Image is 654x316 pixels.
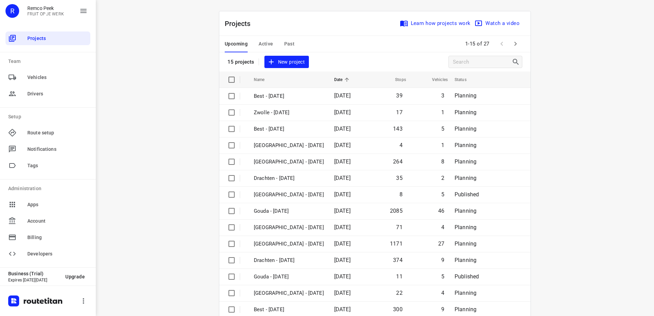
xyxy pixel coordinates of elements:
[27,5,64,11] p: Remco Peek
[254,158,324,166] p: Zwolle - Thursday
[254,207,324,215] p: Gouda - Wednesday
[438,240,444,247] span: 27
[254,191,324,199] p: Gemeente Rotterdam - Thursday
[254,76,274,84] span: Name
[254,109,324,117] p: Zwolle - [DATE]
[8,113,90,120] p: Setup
[225,18,256,29] p: Projects
[5,70,90,84] div: Vehicles
[334,224,351,231] span: [DATE]
[334,208,351,214] span: [DATE]
[284,40,295,48] span: Past
[254,142,324,149] p: Antwerpen - Thursday
[455,126,476,132] span: Planning
[455,191,479,198] span: Published
[396,92,402,99] span: 39
[509,37,522,51] span: Next Page
[27,90,88,97] span: Drivers
[5,4,19,18] div: R
[441,126,444,132] span: 5
[5,159,90,172] div: Tags
[455,76,475,84] span: Status
[27,250,88,258] span: Developers
[400,191,403,198] span: 8
[27,74,88,81] span: Vehicles
[5,214,90,228] div: Account
[438,208,444,214] span: 46
[27,146,88,153] span: Notifications
[269,58,305,66] span: New project
[441,191,444,198] span: 5
[334,126,351,132] span: [DATE]
[393,126,403,132] span: 143
[455,109,476,116] span: Planning
[396,175,402,181] span: 35
[27,12,64,16] p: FRUIT OP JE WERK
[254,273,324,281] p: Gouda - Wednesday
[334,76,352,84] span: Date
[441,224,444,231] span: 4
[393,158,403,165] span: 264
[455,224,476,231] span: Planning
[334,158,351,165] span: [DATE]
[334,257,351,263] span: [DATE]
[455,306,476,313] span: Planning
[334,175,351,181] span: [DATE]
[334,240,351,247] span: [DATE]
[8,271,60,276] p: Business (Trial)
[455,257,476,263] span: Planning
[254,92,324,100] p: Best - [DATE]
[441,257,444,263] span: 9
[334,273,351,280] span: [DATE]
[334,191,351,198] span: [DATE]
[254,174,324,182] p: Drachten - Thursday
[334,142,351,148] span: [DATE]
[8,185,90,192] p: Administration
[254,256,324,264] p: Drachten - Wednesday
[390,208,403,214] span: 2085
[441,158,444,165] span: 8
[441,109,444,116] span: 1
[396,224,402,231] span: 71
[455,240,476,247] span: Planning
[27,35,88,42] span: Projects
[393,306,403,313] span: 300
[254,125,324,133] p: Best - Thursday
[60,271,90,283] button: Upgrade
[423,76,448,84] span: Vehicles
[225,40,248,48] span: Upcoming
[455,92,476,99] span: Planning
[8,58,90,65] p: Team
[455,158,476,165] span: Planning
[254,224,324,232] p: Antwerpen - Wednesday
[390,240,403,247] span: 1171
[441,92,444,99] span: 3
[334,290,351,296] span: [DATE]
[396,273,402,280] span: 11
[462,37,492,51] span: 1-15 of 27
[396,109,402,116] span: 17
[5,142,90,156] div: Notifications
[441,290,444,296] span: 4
[5,231,90,244] div: Billing
[27,162,88,169] span: Tags
[334,306,351,313] span: [DATE]
[455,208,476,214] span: Planning
[254,306,324,314] p: Best - Tuesday
[65,274,85,279] span: Upgrade
[512,58,522,66] div: Search
[8,278,60,282] p: Expires [DATE][DATE]
[5,126,90,140] div: Route setup
[27,234,88,241] span: Billing
[441,273,444,280] span: 5
[453,57,512,67] input: Search projects
[5,247,90,261] div: Developers
[27,218,88,225] span: Account
[396,290,402,296] span: 22
[259,40,273,48] span: Active
[455,273,479,280] span: Published
[441,175,444,181] span: 2
[264,56,309,68] button: New project
[455,290,476,296] span: Planning
[227,59,254,65] p: 15 projects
